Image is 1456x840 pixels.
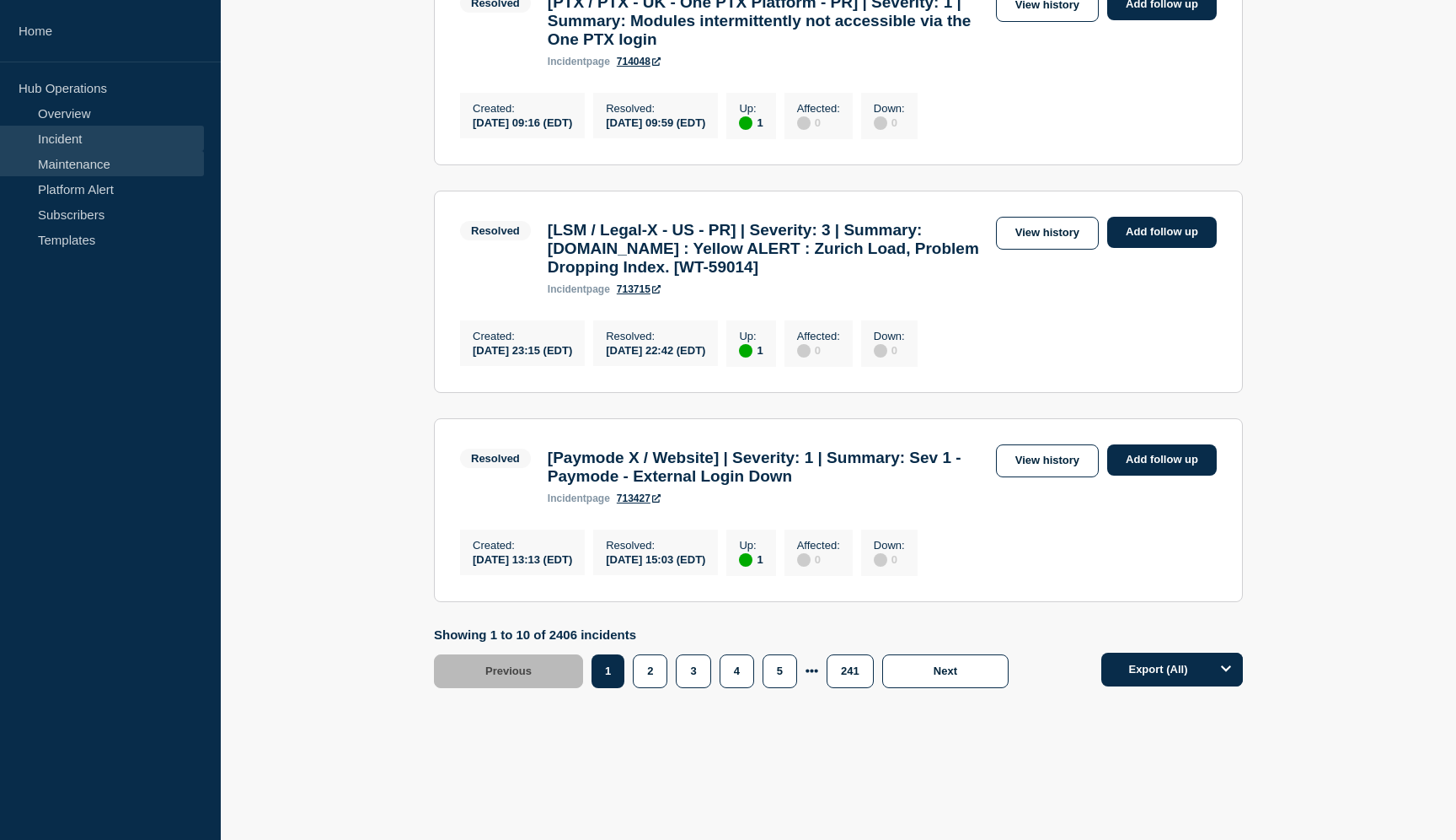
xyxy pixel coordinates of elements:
p: Down : [874,539,905,552]
button: Previous [434,654,583,688]
div: [DATE] 13:13 (EDT) [473,552,572,566]
div: disabled [874,553,887,567]
div: [DATE] 23:15 (EDT) [473,342,572,357]
p: page [548,493,610,504]
a: View history [996,444,1099,477]
div: up [739,344,752,358]
p: Up : [739,330,763,342]
p: Created : [473,102,572,115]
span: Next [934,665,957,677]
a: Add follow up [1107,444,1217,476]
p: Created : [473,330,572,342]
div: 1 [739,552,763,567]
div: [DATE] 09:16 (EDT) [473,115,572,129]
div: [DATE] 22:42 (EDT) [606,342,705,357]
div: 1 [739,115,763,130]
a: 713715 [617,283,661,295]
p: page [548,283,610,295]
p: Up : [739,102,763,115]
span: incident [548,493,586,504]
a: 714048 [617,56,661,67]
a: View history [996,217,1099,250]
div: up [739,553,752,567]
button: 3 [676,654,710,688]
span: incident [548,56,586,67]
div: [DATE] 15:03 (EDT) [606,552,705,566]
div: 1 [739,342,763,358]
span: Resolved [460,221,531,240]
p: Showing 1 to 10 of 2406 incidents [434,627,1017,642]
span: Resolved [460,449,531,468]
div: disabled [797,553,811,567]
div: 0 [874,342,905,358]
div: disabled [797,116,811,130]
span: Previous [485,665,532,677]
p: page [548,56,610,67]
a: Add follow up [1107,217,1217,248]
p: Down : [874,330,905,342]
div: [DATE] 09:59 (EDT) [606,115,705,129]
p: Affected : [797,102,840,115]
div: 0 [797,342,840,358]
p: Affected : [797,330,840,342]
div: 0 [874,552,905,567]
div: 0 [797,552,840,567]
div: disabled [797,344,811,358]
button: 4 [720,654,754,688]
span: incident [548,283,586,295]
div: up [739,116,752,130]
div: disabled [874,344,887,358]
button: Next [882,654,1009,688]
button: 2 [633,654,667,688]
h3: [LSM / Legal-X - US - PR] | Severity: 3 | Summary: [DOMAIN_NAME] : Yellow ALERT : Zurich Load, Pr... [548,221,988,277]
p: Down : [874,102,905,115]
div: 0 [797,115,840,130]
button: Options [1209,653,1243,687]
p: Affected : [797,539,840,552]
button: 241 [827,654,874,688]
div: disabled [874,116,887,130]
p: Resolved : [606,330,705,342]
div: 0 [874,115,905,130]
p: Created : [473,539,572,552]
a: 713427 [617,493,661,504]
button: Export (All) [1101,653,1243,687]
p: Up : [739,539,763,552]
button: 5 [763,654,797,688]
p: Resolved : [606,102,705,115]
p: Resolved : [606,539,705,552]
button: 1 [591,654,624,688]
h3: [Paymode X / Website] | Severity: 1 | Summary: Sev 1 - Paymode - External Login Down [548,449,988,486]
